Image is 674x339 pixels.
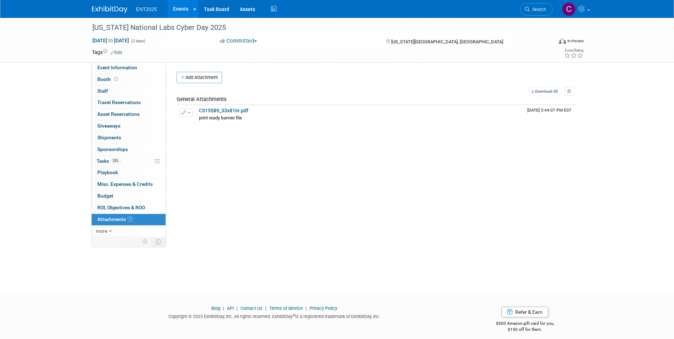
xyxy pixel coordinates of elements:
[128,216,133,222] span: 1
[524,105,577,123] td: Upload Timestamp
[235,306,239,311] span: |
[391,39,503,44] span: [US_STATE][GEOGRAPHIC_DATA], [GEOGRAPHIC_DATA]
[92,167,166,178] a: Playbook
[530,7,546,12] span: Search
[264,306,268,311] span: |
[92,156,166,167] a: Tasks33%
[520,3,553,16] a: Search
[130,39,145,43] span: (2 days)
[92,74,166,85] a: Booth
[92,144,166,155] a: Sponsorships
[562,2,576,16] img: Colleen Mueller
[92,312,457,320] div: Copyright © 2025 ExhibitDay, Inc. All rights reserved. ExhibitDay is a registered trademark of Ex...
[211,306,220,311] a: Blog
[199,108,248,113] a: CS15589_33x81in.pdf
[90,21,542,34] div: [US_STATE] National Labs Cyber Day 2025
[564,49,583,52] div: Event Rating
[92,179,166,190] a: Misc. Expenses & Credits
[177,72,222,83] button: Add Attachment
[97,76,119,82] span: Booth
[92,214,166,225] a: Attachments1
[92,202,166,214] a: ROI, Objectives & ROO
[269,306,303,311] a: Terms of Service
[97,111,140,117] span: Asset Reservations
[97,181,153,187] span: Misc. Expenses & Credits
[97,135,121,140] span: Shipments
[217,37,260,45] button: Committed
[199,115,242,120] span: print ready banner file
[97,205,145,210] span: ROI, Objectives & ROO
[92,6,128,13] img: ExhibitDay
[177,96,227,102] span: General Attachments
[96,228,107,234] span: more
[113,76,119,82] span: Booth not reserved yet
[107,38,114,43] span: to
[221,306,226,311] span: |
[92,190,166,202] a: Budget
[97,146,128,152] span: Sponsorships
[97,169,118,175] span: Playbook
[111,158,120,163] span: 33%
[241,306,263,311] a: Contact Us
[92,132,166,144] a: Shipments
[567,38,584,44] div: In-Person
[92,226,166,237] a: more
[136,6,157,12] span: ENT2025
[92,120,166,132] a: Giveaways
[97,99,141,105] span: Travel Reservations
[151,237,166,246] td: Toggle Event Tabs
[97,65,137,70] span: Event Information
[97,88,108,94] span: Staff
[92,109,166,120] a: Asset Reservations
[227,306,234,311] a: API
[468,316,582,332] div: $500 Amazon gift card for you,
[511,37,584,48] div: Event Format
[559,38,566,44] img: Format-Inperson.png
[501,307,548,317] a: Refer & Earn
[97,158,120,164] span: Tasks
[139,237,151,246] td: Personalize Event Tab Strip
[92,62,166,74] a: Event Information
[293,313,295,317] sup: ®
[97,123,120,129] span: Giveaways
[527,108,571,113] span: Upload Timestamp
[92,97,166,108] a: Travel Reservations
[309,306,337,311] a: Privacy Policy
[529,87,560,96] a: Download All
[92,49,122,56] td: Tags
[468,327,582,333] div: $150 off for them.
[304,306,308,311] span: |
[97,216,133,222] span: Attachments
[110,50,122,55] a: Edit
[92,37,129,44] span: [DATE] [DATE]
[92,86,166,97] a: Staff
[97,193,113,199] span: Budget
